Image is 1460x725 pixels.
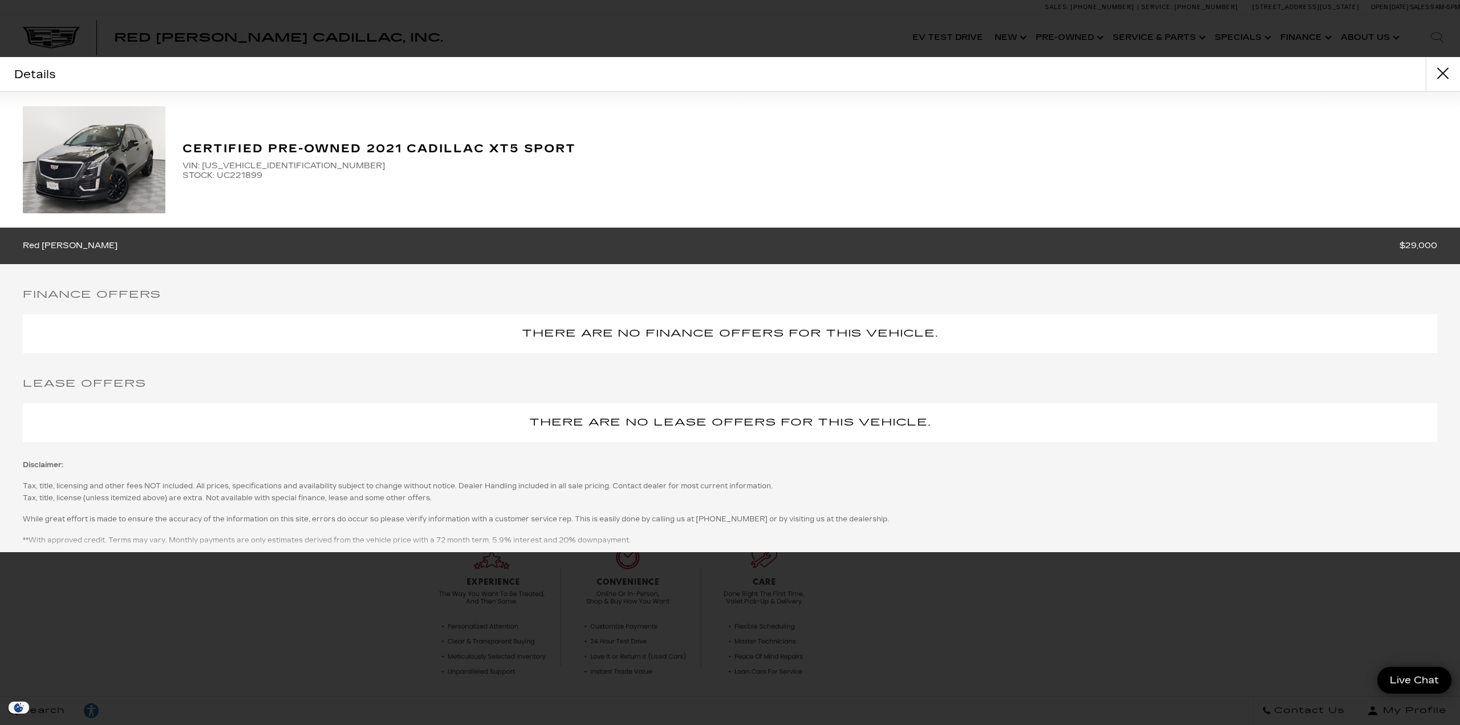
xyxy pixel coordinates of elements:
h2: Certified Pre-Owned 2021 Cadillac XT5 Sport [182,139,1437,158]
img: Opt-Out Icon [6,702,32,714]
button: close [1426,57,1460,91]
a: Live Chat [1377,667,1451,694]
h5: There are no lease offers for this vehicle. [34,415,1426,431]
p: While great effort is made to ensure the accuracy of the information on this site, errors do occu... [23,513,1437,525]
h5: Lease Offers [23,376,1437,392]
img: 2021 Cadillac XT5 Sport [23,106,165,213]
section: Click to Open Cookie Consent Modal [6,702,32,714]
span: $29,000 [1400,239,1437,253]
a: Red [PERSON_NAME] $29,000 [23,239,1437,253]
span: Red [PERSON_NAME] [23,239,123,253]
span: STOCK: UC221899 [182,171,1437,180]
p: Tax, title, licensing and other fees NOT included. All prices, specifications and availability su... [23,480,1437,504]
p: **With approved credit. Terms may vary. Monthly payments are only estimates derived from the vehi... [23,534,1437,546]
h5: There are no finance offers for this vehicle. [34,326,1426,342]
span: VIN: [US_VEHICLE_IDENTIFICATION_NUMBER] [182,161,1437,171]
strong: Disclaimer: [23,461,63,469]
h5: Finance Offers [23,287,1437,303]
span: Live Chat [1384,674,1445,687]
